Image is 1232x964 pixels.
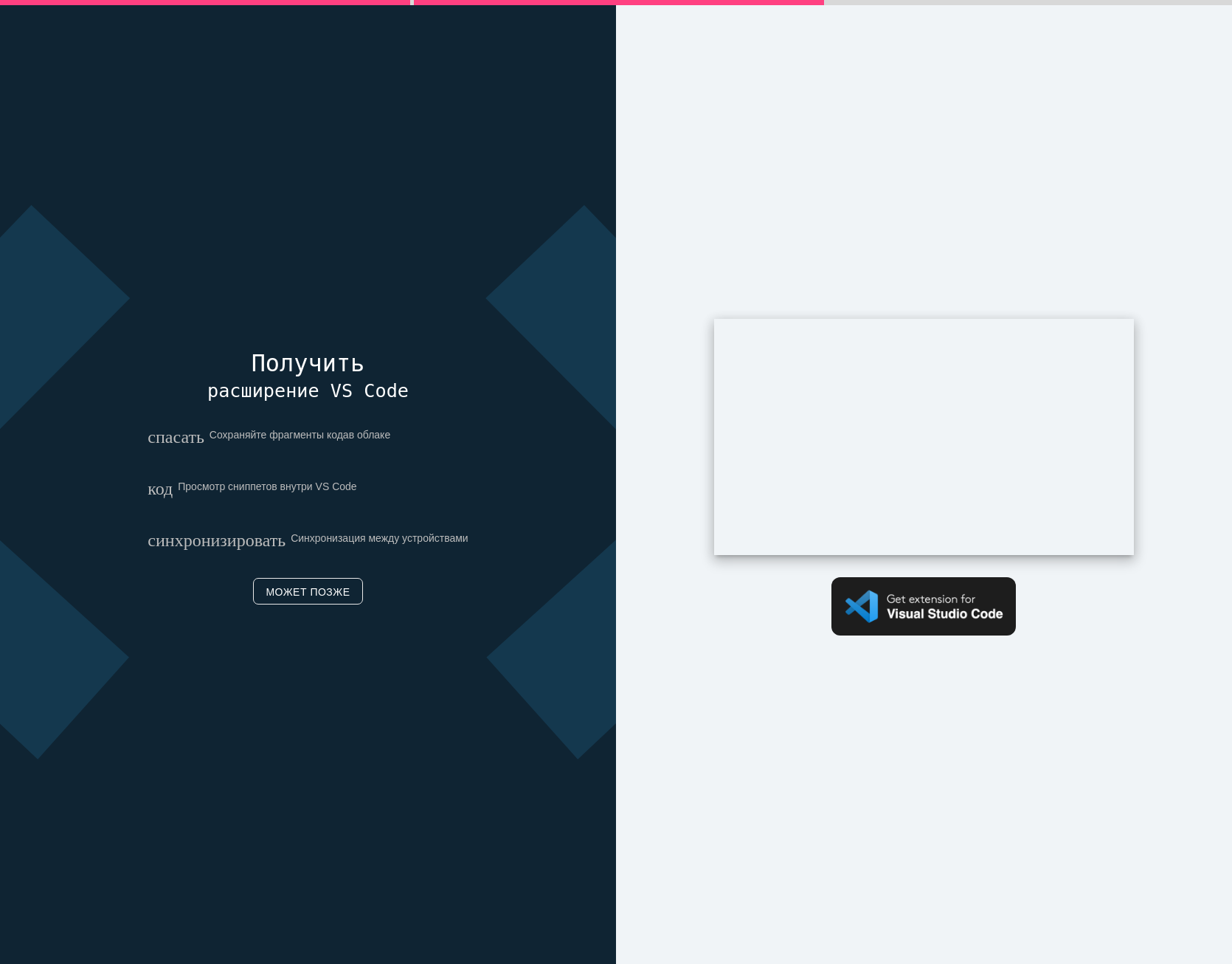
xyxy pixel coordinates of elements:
font: Сохраняйте фрагменты кода [210,429,390,441]
a: Может позже [253,578,362,605]
h4: Получить [148,351,468,404]
span: в облаке [349,429,391,441]
i: спасать [148,425,210,443]
span: расширение VS Code [207,380,409,402]
i: код [148,477,178,495]
font: Просмотр сниппетов внутри VS Code [178,481,356,492]
img: Получить расширение VS Code [831,577,1016,636]
font: Синхронизация между устройствами [291,532,468,544]
i: синхронизировать [148,529,291,546]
